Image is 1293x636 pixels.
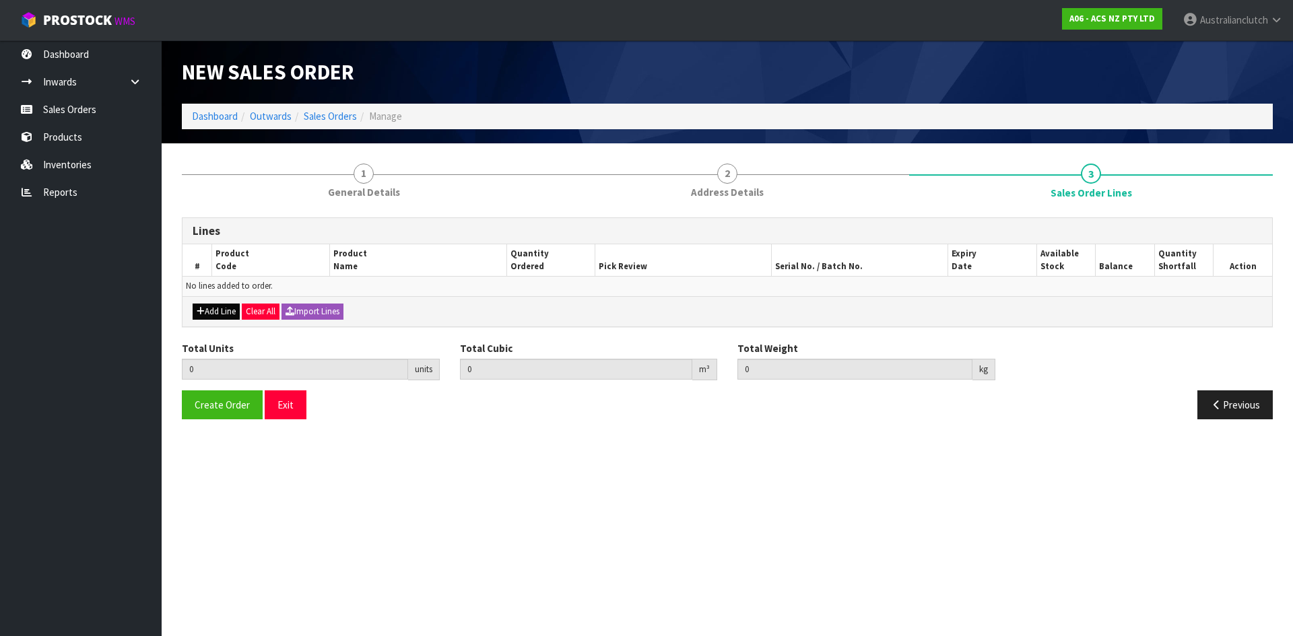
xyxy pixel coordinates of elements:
[281,304,343,320] button: Import Lines
[183,277,1272,296] td: No lines added to order.
[506,244,595,276] th: Quantity Ordered
[182,390,263,419] button: Create Order
[595,244,771,276] th: Pick Review
[183,244,212,276] th: #
[1197,390,1273,419] button: Previous
[195,398,250,411] span: Create Order
[1200,13,1268,26] span: Australianclutch
[20,11,37,28] img: cube-alt.png
[1081,164,1101,184] span: 3
[460,341,512,355] label: Total Cubic
[182,207,1273,429] span: Sales Order Lines
[737,359,972,380] input: Total Weight
[182,359,408,380] input: Total Units
[265,390,306,419] button: Exit
[460,359,693,380] input: Total Cubic
[43,11,112,29] span: ProStock
[1036,244,1095,276] th: Available Stock
[242,304,279,320] button: Clear All
[250,110,292,122] a: Outwards
[1154,244,1213,276] th: Quantity Shortfall
[192,110,238,122] a: Dashboard
[330,244,506,276] th: Product Name
[408,359,440,380] div: units
[369,110,402,122] span: Manage
[182,341,234,355] label: Total Units
[1214,244,1273,276] th: Action
[737,341,798,355] label: Total Weight
[193,304,240,320] button: Add Line
[1069,13,1155,24] strong: A06 - ACS NZ PTY LTD
[182,59,354,85] span: New Sales Order
[972,359,995,380] div: kg
[1096,244,1154,276] th: Balance
[328,185,400,199] span: General Details
[212,244,330,276] th: Product Code
[717,164,737,184] span: 2
[354,164,374,184] span: 1
[1051,186,1132,200] span: Sales Order Lines
[692,359,717,380] div: m³
[691,185,764,199] span: Address Details
[304,110,357,122] a: Sales Orders
[948,244,1036,276] th: Expiry Date
[114,15,135,28] small: WMS
[193,225,1262,238] h3: Lines
[772,244,948,276] th: Serial No. / Batch No.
